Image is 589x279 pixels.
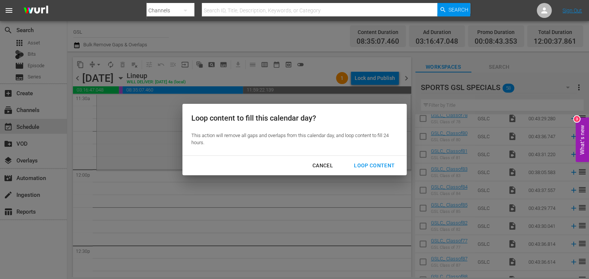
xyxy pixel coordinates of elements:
img: ans4CAIJ8jUAAAAAAAAAAAAAAAAAAAAAAAAgQb4GAAAAAAAAAAAAAAAAAAAAAAAAJMjXAAAAAAAAAAAAAAAAAAAAAAAAgAT5G... [18,2,54,19]
div: This action will remove all gaps and overlaps from this calendar day, and loop content to fill 24... [191,132,393,146]
span: Search [448,3,468,16]
a: Sign Out [562,7,582,13]
button: Loop Content [345,159,404,173]
div: Loop Content [348,161,401,170]
button: Cancel [303,159,342,173]
span: menu [4,6,13,15]
div: Cancel [306,161,339,170]
div: 3 [574,116,580,122]
div: Loop content to fill this calendar day? [191,113,393,124]
button: Open Feedback Widget [576,117,589,162]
